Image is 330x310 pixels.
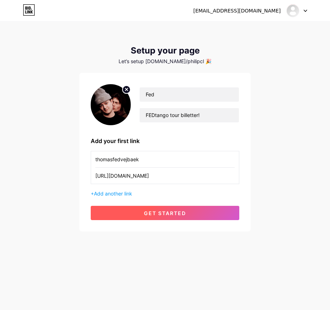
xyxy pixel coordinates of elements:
[79,46,251,56] div: Setup your page
[193,7,281,15] div: [EMAIL_ADDRESS][DOMAIN_NAME]
[144,210,186,216] span: get started
[286,4,300,17] img: Philip Clausen
[95,151,235,167] input: Link name (My Instagram)
[91,206,239,220] button: get started
[91,137,239,145] div: Add your first link
[140,87,239,102] input: Your name
[95,168,235,184] input: URL (https://instagram.com/yourname)
[91,190,239,197] div: +
[140,108,239,122] input: bio
[94,190,132,197] span: Add another link
[91,84,131,125] img: profile pic
[79,59,251,64] div: Let’s setup [DOMAIN_NAME]/philipcl 🎉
